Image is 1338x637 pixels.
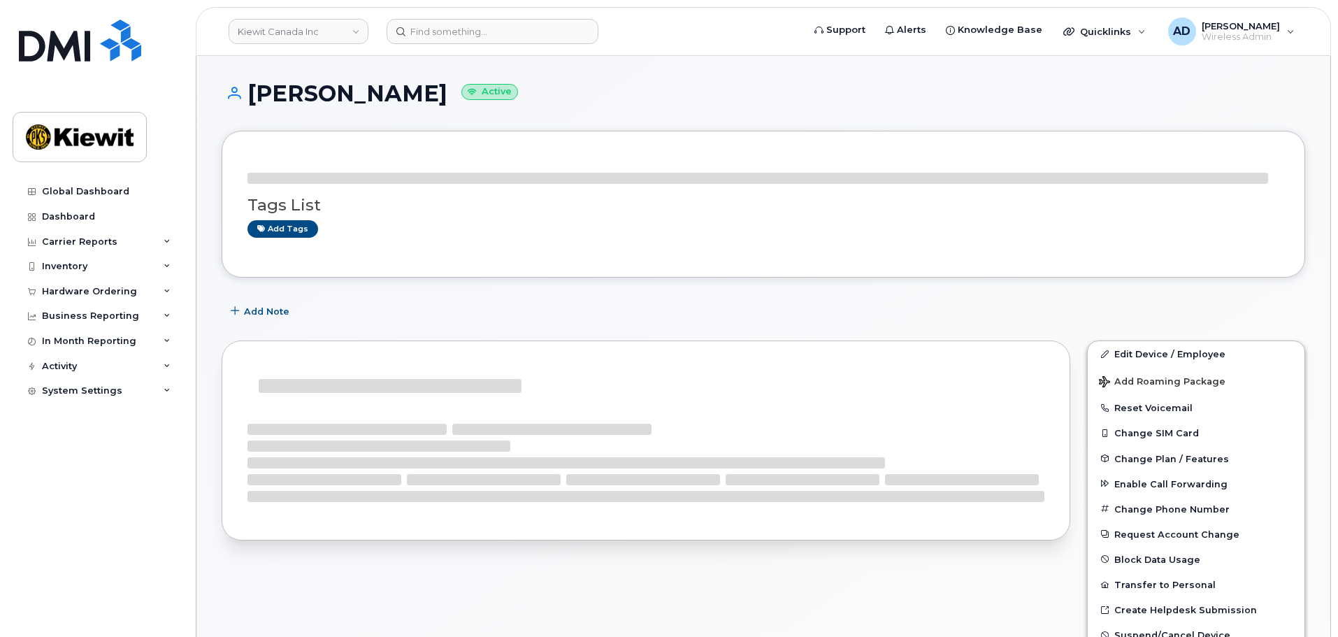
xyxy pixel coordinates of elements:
button: Add Roaming Package [1088,366,1304,395]
button: Request Account Change [1088,522,1304,547]
a: Edit Device / Employee [1088,341,1304,366]
button: Change Plan / Features [1088,446,1304,471]
button: Reset Voicemail [1088,395,1304,420]
button: Change SIM Card [1088,420,1304,445]
span: Enable Call Forwarding [1114,478,1228,489]
button: Transfer to Personal [1088,572,1304,597]
h3: Tags List [247,196,1279,214]
button: Block Data Usage [1088,547,1304,572]
button: Change Phone Number [1088,496,1304,522]
button: Add Note [222,299,301,324]
span: Add Roaming Package [1099,376,1225,389]
small: Active [461,84,518,100]
a: Create Helpdesk Submission [1088,597,1304,622]
h1: [PERSON_NAME] [222,81,1305,106]
button: Enable Call Forwarding [1088,471,1304,496]
a: Add tags [247,220,318,238]
span: Add Note [244,305,289,318]
span: Change Plan / Features [1114,453,1229,464]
